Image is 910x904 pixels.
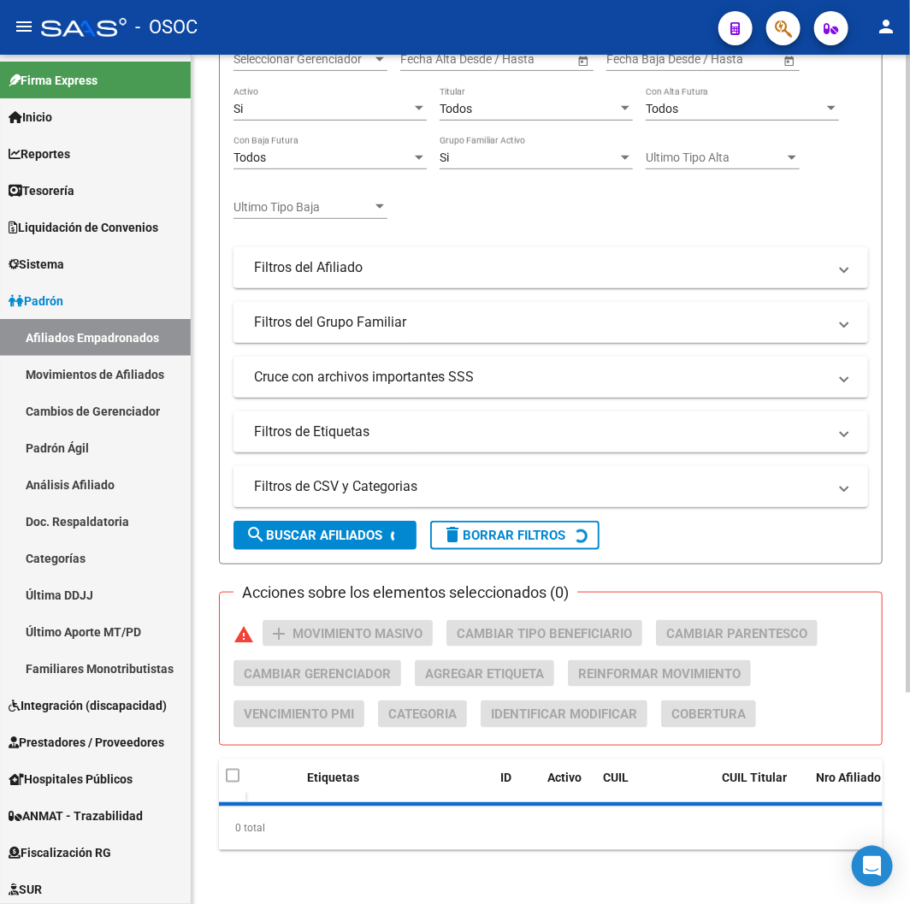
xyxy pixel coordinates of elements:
[430,521,600,550] button: Borrar Filtros
[477,52,561,67] input: Fecha fin
[233,151,266,164] span: Todos
[493,759,541,816] datatable-header-cell: ID
[852,846,893,887] div: Open Intercom Messenger
[9,880,42,899] span: SUR
[254,258,827,277] mat-panel-title: Filtros del Afiliado
[9,255,64,274] span: Sistema
[671,707,746,723] span: Cobertura
[233,200,372,215] span: Ultimo Tipo Baja
[9,108,52,127] span: Inicio
[300,759,493,816] datatable-header-cell: Etiquetas
[415,660,554,687] button: Agregar Etiqueta
[254,368,827,387] mat-panel-title: Cruce con archivos importantes SSS
[233,411,868,452] mat-expansion-panel-header: Filtros de Etiquetas
[541,759,596,816] datatable-header-cell: Activo
[245,528,382,543] span: Buscar Afiliados
[244,666,391,682] span: Cambiar Gerenciador
[568,660,751,687] button: Reinformar Movimiento
[603,771,629,784] span: CUIL
[646,151,784,165] span: Ultimo Tipo Alta
[135,9,198,46] span: - OSOC
[440,102,472,115] span: Todos
[816,771,881,784] span: Nro Afiliado
[233,624,254,645] mat-icon: warning
[9,770,133,789] span: Hospitales Públicos
[378,700,467,727] button: Categoria
[269,623,289,644] mat-icon: add
[606,52,669,67] input: Fecha inicio
[9,145,70,163] span: Reportes
[722,771,787,784] span: CUIL Titular
[442,528,565,543] span: Borrar Filtros
[683,52,767,67] input: Fecha fin
[481,700,647,727] button: Identificar Modificar
[574,51,592,69] button: Open calendar
[233,357,868,398] mat-expansion-panel-header: Cruce con archivos importantes SSS
[244,707,354,723] span: Vencimiento PMI
[780,51,798,69] button: Open calendar
[500,771,511,784] span: ID
[263,620,433,647] button: Movimiento Masivo
[14,16,34,37] mat-icon: menu
[233,102,243,115] span: Si
[715,759,809,816] datatable-header-cell: CUIL Titular
[809,759,903,816] datatable-header-cell: Nro Afiliado
[9,71,97,90] span: Firma Express
[233,581,577,605] h3: Acciones sobre los elementos seleccionados (0)
[233,660,401,687] button: Cambiar Gerenciador
[596,759,690,816] datatable-header-cell: CUIL
[491,707,637,723] span: Identificar Modificar
[9,292,63,310] span: Padrón
[9,218,158,237] span: Liquidación de Convenios
[442,524,463,545] mat-icon: delete
[245,524,266,545] mat-icon: search
[876,16,896,37] mat-icon: person
[547,771,582,784] span: Activo
[233,52,372,67] span: Seleccionar Gerenciador
[254,422,827,441] mat-panel-title: Filtros de Etiquetas
[656,620,818,647] button: Cambiar Parentesco
[254,477,827,496] mat-panel-title: Filtros de CSV y Categorias
[457,626,632,641] span: Cambiar Tipo Beneficiario
[446,620,642,647] button: Cambiar Tipo Beneficiario
[578,666,741,682] span: Reinformar Movimiento
[646,102,678,115] span: Todos
[254,313,827,332] mat-panel-title: Filtros del Grupo Familiar
[233,302,868,343] mat-expansion-panel-header: Filtros del Grupo Familiar
[9,181,74,200] span: Tesorería
[400,52,463,67] input: Fecha inicio
[9,733,164,752] span: Prestadores / Proveedores
[9,807,143,825] span: ANMAT - Trazabilidad
[425,666,544,682] span: Agregar Etiqueta
[233,521,417,550] button: Buscar Afiliados
[440,151,449,164] span: Si
[666,626,807,641] span: Cambiar Parentesco
[388,707,457,723] span: Categoria
[661,700,756,727] button: Cobertura
[233,247,868,288] mat-expansion-panel-header: Filtros del Afiliado
[292,626,422,641] span: Movimiento Masivo
[233,466,868,507] mat-expansion-panel-header: Filtros de CSV y Categorias
[9,843,111,862] span: Fiscalización RG
[233,700,364,727] button: Vencimiento PMI
[219,807,883,850] div: 0 total
[307,771,359,784] span: Etiquetas
[9,696,167,715] span: Integración (discapacidad)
